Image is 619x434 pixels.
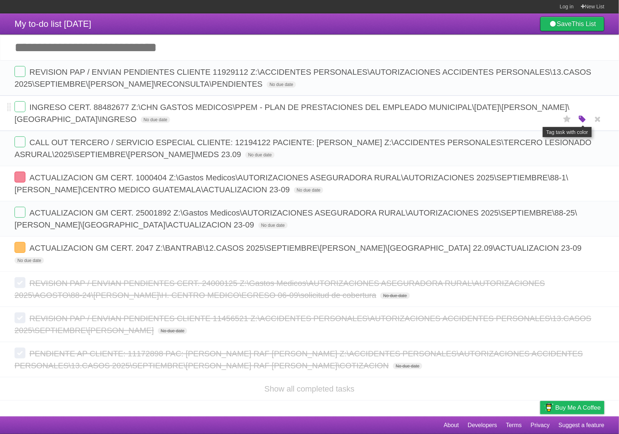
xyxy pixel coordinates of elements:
[15,103,570,124] span: INGRESO CERT. 88482677 Z:\CHN GASTOS MEDICOS\PPEM - PLAN DE PRESTACIONES DEL EMPLEADO MUNICIPAL\[...
[444,418,459,432] a: About
[15,66,25,77] label: Done
[15,348,25,359] label: Done
[540,17,604,31] a: SaveThis List
[556,401,601,414] span: Buy me a coffee
[258,222,288,229] span: No due date
[15,101,25,112] label: Done
[531,418,550,432] a: Privacy
[15,172,25,183] label: Done
[15,242,25,253] label: Done
[29,243,583,253] span: ACTUALIZACION GM CERT. 2047 Z:\BANTRAB\12.CASOS 2025\SEPTIEMBRE\[PERSON_NAME]\[GEOGRAPHIC_DATA] 2...
[559,418,604,432] a: Suggest a feature
[265,384,354,393] a: Show all completed tasks
[158,328,187,334] span: No due date
[393,363,422,369] span: No due date
[15,67,591,89] span: REVISION PAP / ENVIAN PENDIENTES CLIENTE 11929112 Z:\ACCIDENTES PERSONALES\AUTORIZACIONES ACCIDEN...
[15,257,44,264] span: No due date
[544,401,554,414] img: Buy me a coffee
[15,207,25,218] label: Done
[380,292,410,299] span: No due date
[468,418,497,432] a: Developers
[245,152,275,158] span: No due date
[15,312,25,323] label: Done
[294,187,323,193] span: No due date
[15,138,592,159] span: CALL OUT TERCERO / SERVICIO ESPECIAL CLIENTE: 12194122 PACIENTE: [PERSON_NAME] Z:\ACCIDENTES PERS...
[15,19,91,29] span: My to-do list [DATE]
[267,81,296,88] span: No due date
[560,113,574,125] label: Star task
[540,401,604,414] a: Buy me a coffee
[15,279,545,300] span: REVISION PAP / ENVIAN PENDIENTES CERT. 24000125 Z:\Gastos Medicos\AUTORIZACIONES ASEGURADORA RURA...
[15,173,569,194] span: ACTUALIZACION GM CERT. 1000404 Z:\Gastos Medicos\AUTORIZACIONES ASEGURADORA RURAL\AUTORIZACIONES ...
[15,349,583,370] span: PENDIENTE AP CLIENTE: 11172898 PAC: [PERSON_NAME] RAF [PERSON_NAME] Z:\ACCIDENTES PERSONALES\AUTO...
[15,208,577,229] span: ACTUALIZACION GM CERT. 25001892 Z:\Gastos Medicos\AUTORIZACIONES ASEGURADORA RURAL\AUTORIZACIONES...
[15,277,25,288] label: Done
[15,314,591,335] span: REVISION PAP / ENVIAN PENDIENTES CLIENTE 11456521 Z:\ACCIDENTES PERSONALES\AUTORIZACIONES ACCIDEN...
[141,116,170,123] span: No due date
[572,20,596,28] b: This List
[15,136,25,147] label: Done
[506,418,522,432] a: Terms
